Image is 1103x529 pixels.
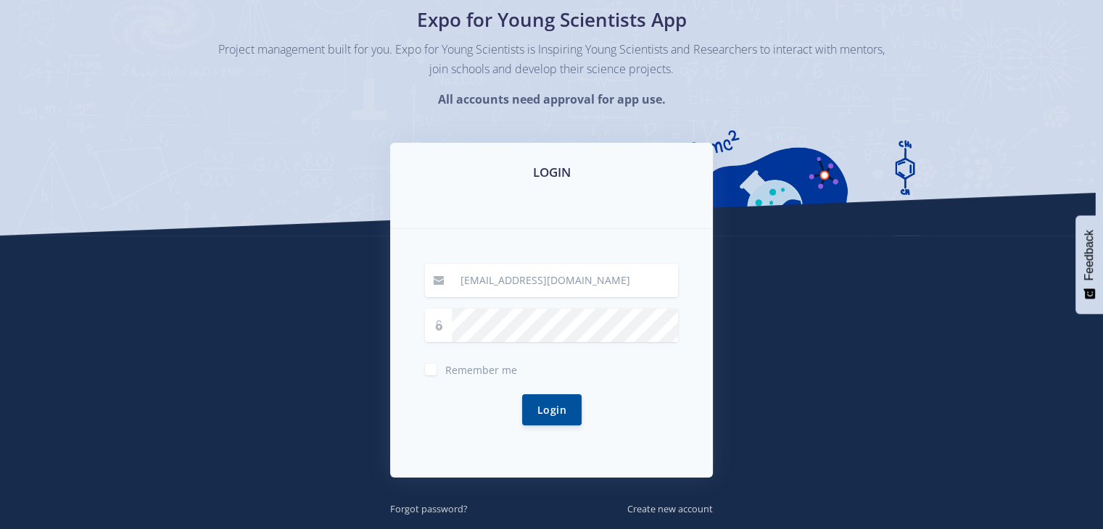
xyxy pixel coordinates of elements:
small: Forgot password? [390,502,468,515]
h3: LOGIN [408,163,695,182]
a: Forgot password? [390,500,468,516]
button: Login [522,394,582,425]
a: Create new account [627,500,713,516]
strong: All accounts need approval for app use. [437,91,665,107]
input: Email / User ID [452,264,678,297]
p: Project management built for you. Expo for Young Scientists is Inspiring Young Scientists and Res... [218,40,885,79]
small: Create new account [627,502,713,515]
span: Feedback [1083,230,1096,280]
h1: Expo for Young Scientists App [287,6,817,34]
button: Feedback - Show survey [1075,215,1103,314]
span: Remember me [445,363,517,377]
